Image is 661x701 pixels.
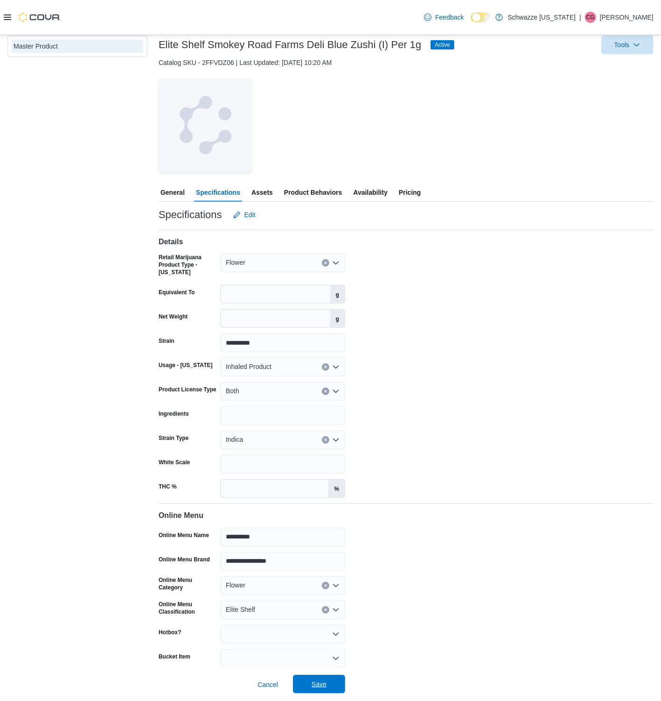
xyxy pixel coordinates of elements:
span: Active [431,40,454,50]
button: Clear input [322,363,329,371]
button: Open list of options [332,436,340,444]
h3: Specifications [159,209,222,220]
span: Indica [226,434,243,445]
input: Dark Mode [471,13,491,22]
span: Edit [244,210,256,220]
p: Schwazze [US_STATE] [508,12,576,23]
label: g [330,285,345,303]
label: THC % [159,483,177,490]
span: Tools [614,40,630,50]
button: Open list of options [332,259,340,267]
label: Bucket Item [159,653,190,660]
img: Cova [19,13,61,22]
span: Specifications [196,183,240,202]
span: Save [312,680,327,689]
div: Master Product [14,42,141,51]
label: Strain [159,337,174,345]
button: Clear input [322,582,329,589]
button: Open list of options [332,363,340,371]
span: Cancel [257,680,278,689]
span: Dark Mode [471,22,472,23]
span: CG [586,12,595,23]
div: Colin Glenn [585,12,596,23]
label: Ingredients [159,410,189,418]
label: Product License Type [159,386,216,393]
span: Elite Shelf [226,604,255,615]
button: Open list of options [332,582,340,589]
img: Image for Cova Placeholder [159,78,252,172]
label: Online Menu Brand [159,556,210,563]
label: Hotbox? [159,629,181,636]
label: Online Menu Category [159,576,216,591]
span: Pricing [399,183,421,202]
label: g [330,310,345,327]
span: Flower [226,580,245,591]
span: Both [226,385,239,397]
button: Clear input [322,436,329,444]
span: Availability [353,183,387,202]
div: Catalog SKU - 2FFVDZ06 | Last Updated: [DATE] 10:20 AM [159,58,654,67]
span: General [160,183,185,202]
h4: Details [159,238,654,246]
button: Cancel [254,675,282,694]
button: Open list of options [332,655,340,662]
span: Feedback [435,13,464,22]
h3: Elite Shelf Smokey Road Farms Deli Blue Zushi (I) Per 1g [159,39,421,50]
button: Edit [230,205,259,224]
span: Inhaled Product [226,361,271,372]
label: Usage - [US_STATE] [159,361,213,369]
label: Strain Type [159,434,188,442]
label: % [328,480,345,497]
h4: Online Menu [159,511,654,520]
span: Flower [226,257,245,268]
span: Active [435,41,450,49]
button: Open list of options [332,388,340,395]
span: Assets [251,183,273,202]
label: Online Menu Name [159,531,209,539]
label: Retail Marijuana Product Type - [US_STATE] [159,254,216,276]
button: Clear input [322,388,329,395]
p: [PERSON_NAME] [600,12,654,23]
label: Net Weight [159,313,188,320]
button: Open list of options [332,630,340,638]
button: Save [293,675,345,694]
button: Tools [601,35,654,54]
span: Product Behaviors [284,183,342,202]
label: White Scale [159,459,190,466]
label: Equivalent To [159,289,195,296]
button: Clear input [322,259,329,267]
button: Open list of options [332,606,340,614]
label: Online Menu Classification [159,601,216,616]
a: Feedback [420,8,467,27]
p: | [579,12,581,23]
button: Clear input [322,606,329,614]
